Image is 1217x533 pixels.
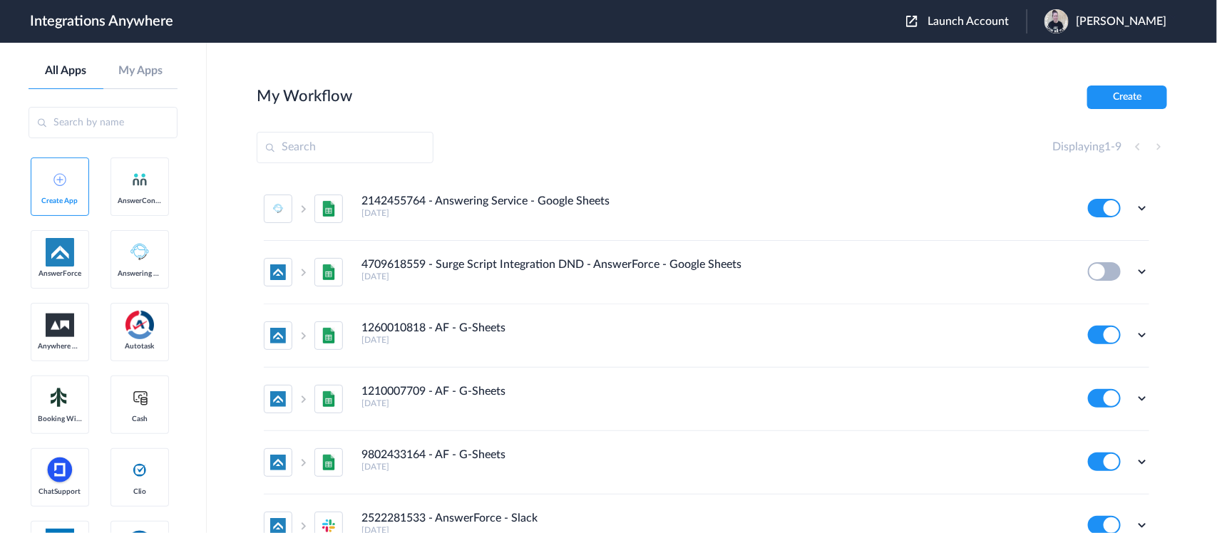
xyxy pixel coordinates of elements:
[361,335,1069,345] h5: [DATE]
[1076,15,1166,29] span: [PERSON_NAME]
[53,173,66,186] img: add-icon.svg
[118,415,162,423] span: Cash
[30,13,173,30] h1: Integrations Anywhere
[257,132,433,163] input: Search
[131,171,148,188] img: answerconnect-logo.svg
[1115,141,1121,152] span: 9
[38,269,82,278] span: AnswerForce
[1087,86,1167,109] button: Create
[928,16,1009,27] span: Launch Account
[361,385,505,398] h4: 1210007709 - AF - G-Sheets
[361,208,1069,218] h5: [DATE]
[118,269,162,278] span: Answering Service
[46,456,74,485] img: chatsupport-icon.svg
[118,487,162,496] span: Clio
[46,238,74,266] img: af-app-logo.svg
[906,16,918,27] img: launch-acct-icon.svg
[38,487,82,496] span: ChatSupport
[38,415,82,423] span: Booking Widget
[125,238,154,266] img: Answering_service.png
[131,462,148,479] img: clio-logo.svg
[906,15,1027,29] button: Launch Account
[361,258,741,271] h4: 4709618559 - Surge Script Integration DND - AnswerForce - Google Sheets
[257,87,352,105] h2: My Workflow
[361,398,1069,408] h5: [DATE]
[131,389,149,406] img: cash-logo.svg
[38,342,82,351] span: Anywhere Works
[29,64,103,78] a: All Apps
[38,197,82,205] span: Create App
[361,448,505,462] h4: 9802433164 - AF - G-Sheets
[46,385,74,410] img: Setmore_Logo.svg
[118,342,162,351] span: Autotask
[361,271,1069,281] h5: [DATE]
[361,321,505,335] h4: 1260010818 - AF - G-Sheets
[46,314,74,337] img: aww.png
[361,462,1069,472] h5: [DATE]
[1104,141,1111,152] span: 1
[1044,9,1069,33] img: copy-1-7-trees-planted-profile-frame-template.png
[29,107,178,138] input: Search by name
[361,512,538,525] h4: 2522281533 - AnswerForce - Slack
[1052,140,1121,154] h4: Displaying -
[118,197,162,205] span: AnswerConnect
[103,64,178,78] a: My Apps
[361,195,610,208] h4: 2142455764 - Answering Service - Google Sheets
[125,311,154,339] img: autotask.png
